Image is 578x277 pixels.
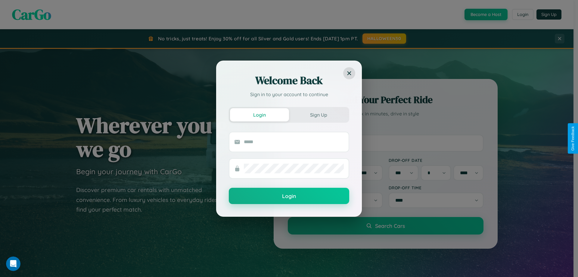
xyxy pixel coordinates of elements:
[6,257,20,271] iframe: Intercom live chat
[571,126,575,151] div: Give Feedback
[230,108,289,121] button: Login
[229,91,349,98] p: Sign in to your account to continue
[229,73,349,88] h2: Welcome Back
[289,108,348,121] button: Sign Up
[229,188,349,204] button: Login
